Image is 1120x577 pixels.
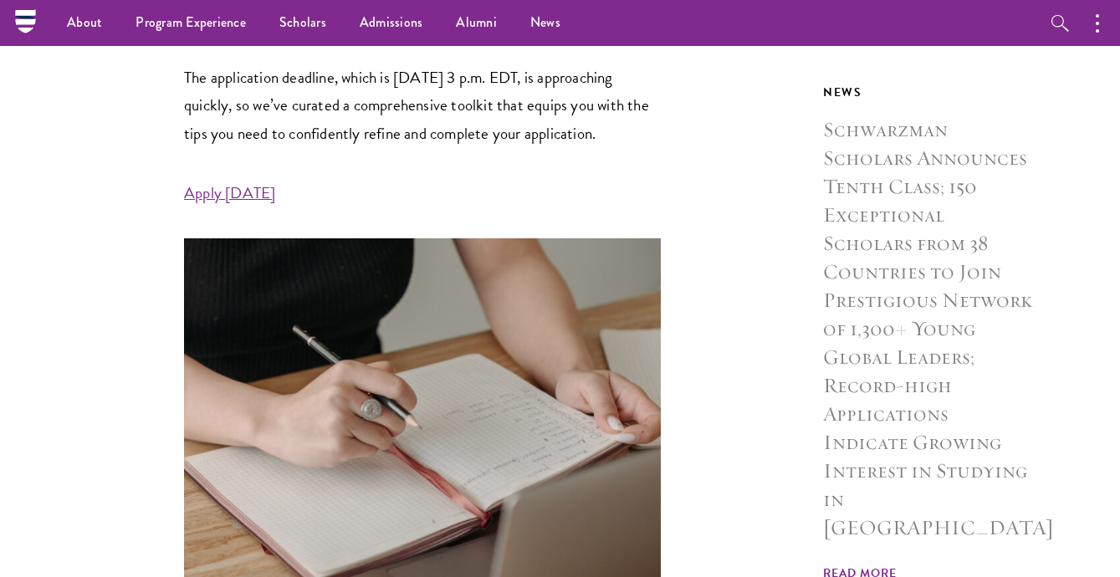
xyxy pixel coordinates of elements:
[823,82,1036,103] div: News
[184,181,275,205] a: Apply [DATE]
[184,64,661,146] p: The application deadline, which is [DATE] 3 p.m. EDT, is approaching quickly, so we’ve curated a ...
[823,115,1036,542] h3: Schwarzman Scholars Announces Tenth Class; 150 Exceptional Scholars from 38 Countries to Join Pre...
